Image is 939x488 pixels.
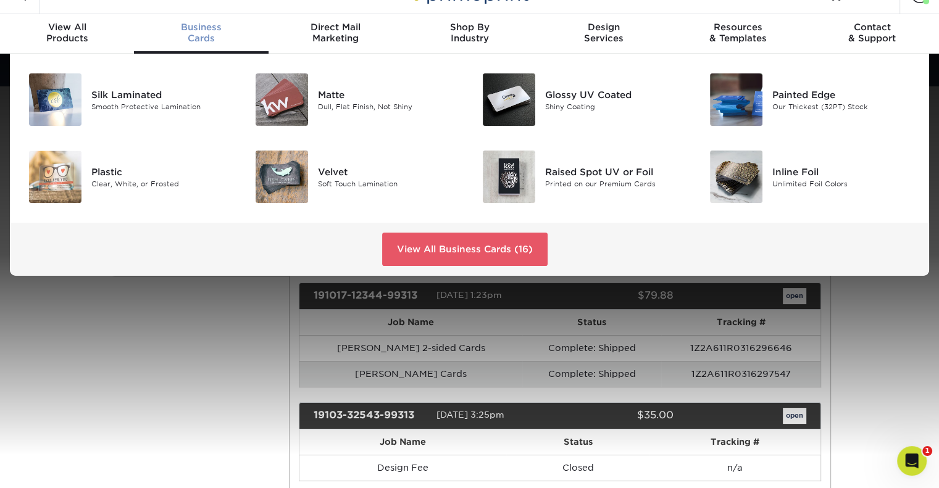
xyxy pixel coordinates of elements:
[706,68,914,131] a: Painted Edge Business Cards Painted Edge Our Thickest (32PT) Stock
[772,165,914,178] div: Inline Foil
[25,68,233,131] a: Silk Laminated Business Cards Silk Laminated Smooth Protective Lamination
[479,146,688,208] a: Raised Spot UV or Foil Business Cards Raised Spot UV or Foil Printed on our Premium Cards
[29,151,81,203] img: Plastic Business Cards
[706,146,914,208] a: Inline Foil Business Cards Inline Foil Unlimited Foil Colors
[25,146,233,208] a: Plastic Business Cards Plastic Clear, White, or Frosted
[252,68,461,131] a: Matte Business Cards Matte Dull, Flat Finish, Not Shiny
[649,455,820,481] td: n/a
[269,14,403,54] a: Direct MailMarketing
[897,446,927,476] iframe: Intercom live chat
[29,73,81,126] img: Silk Laminated Business Cards
[483,151,535,203] img: Raised Spot UV or Foil Business Cards
[382,233,548,266] a: View All Business Cards (16)
[772,101,914,112] div: Our Thickest (32PT) Stock
[134,22,268,33] span: Business
[134,22,268,44] div: Cards
[403,22,536,44] div: Industry
[710,73,762,126] img: Painted Edge Business Cards
[269,22,403,44] div: Marketing
[483,73,535,126] img: Glossy UV Coated Business Cards
[318,101,460,112] div: Dull, Flat Finish, Not Shiny
[922,446,932,456] span: 1
[318,178,460,189] div: Soft Touch Lamination
[403,22,536,33] span: Shop By
[536,14,670,54] a: DesignServices
[545,101,687,112] div: Shiny Coating
[536,22,670,33] span: Design
[403,14,536,54] a: Shop ByIndustry
[710,151,762,203] img: Inline Foil Business Cards
[670,22,804,44] div: & Templates
[805,22,939,44] div: & Support
[670,22,804,33] span: Resources
[299,455,506,481] td: Design Fee
[536,22,670,44] div: Services
[134,14,268,54] a: BusinessCards
[545,165,687,178] div: Raised Spot UV or Foil
[91,88,233,101] div: Silk Laminated
[506,455,649,481] td: Closed
[91,101,233,112] div: Smooth Protective Lamination
[545,178,687,189] div: Printed on our Premium Cards
[318,88,460,101] div: Matte
[805,22,939,33] span: Contact
[772,178,914,189] div: Unlimited Foil Colors
[545,88,687,101] div: Glossy UV Coated
[269,22,403,33] span: Direct Mail
[772,88,914,101] div: Painted Edge
[670,14,804,54] a: Resources& Templates
[91,178,233,189] div: Clear, White, or Frosted
[252,146,461,208] a: Velvet Business Cards Velvet Soft Touch Lamination
[256,151,308,203] img: Velvet Business Cards
[479,68,688,131] a: Glossy UV Coated Business Cards Glossy UV Coated Shiny Coating
[805,14,939,54] a: Contact& Support
[91,165,233,178] div: Plastic
[318,165,460,178] div: Velvet
[256,73,308,126] img: Matte Business Cards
